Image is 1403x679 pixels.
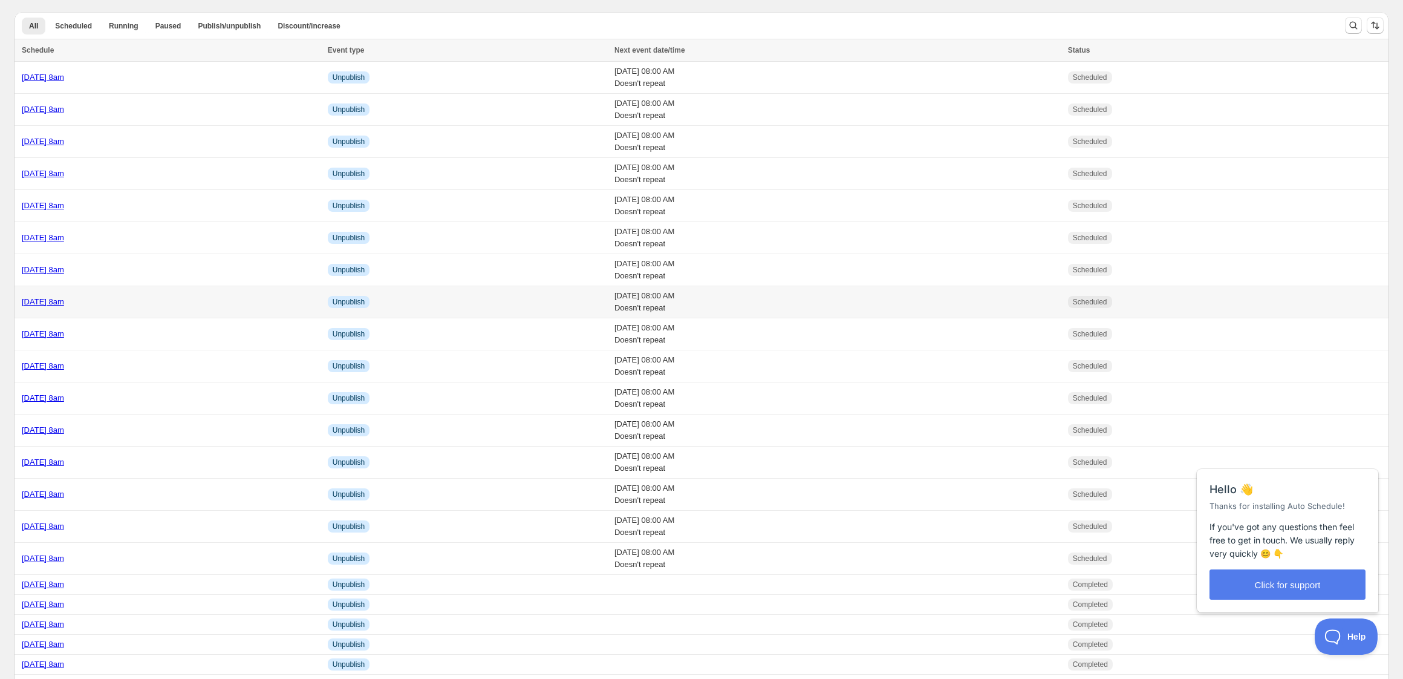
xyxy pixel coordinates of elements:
[611,222,1064,254] td: [DATE] 08:00 AM Doesn't repeat
[22,620,64,629] a: [DATE] 8am
[333,233,365,243] span: Unpublish
[22,233,64,242] a: [DATE] 8am
[1073,361,1107,371] span: Scheduled
[333,660,365,669] span: Unpublish
[198,21,261,31] span: Publish/unpublish
[611,479,1064,511] td: [DATE] 08:00 AM Doesn't repeat
[611,382,1064,415] td: [DATE] 08:00 AM Doesn't repeat
[22,297,64,306] a: [DATE] 8am
[109,21,138,31] span: Running
[1073,73,1107,82] span: Scheduled
[611,286,1064,318] td: [DATE] 08:00 AM Doesn't repeat
[333,73,365,82] span: Unpublish
[1073,265,1107,275] span: Scheduled
[333,640,365,649] span: Unpublish
[22,46,54,54] span: Schedule
[22,490,64,499] a: [DATE] 8am
[614,46,685,54] span: Next event date/time
[1073,137,1107,146] span: Scheduled
[333,329,365,339] span: Unpublish
[1073,620,1108,629] span: Completed
[333,425,365,435] span: Unpublish
[1073,105,1107,114] span: Scheduled
[1073,425,1107,435] span: Scheduled
[333,580,365,589] span: Unpublish
[333,169,365,179] span: Unpublish
[333,297,365,307] span: Unpublish
[22,265,64,274] a: [DATE] 8am
[611,126,1064,158] td: [DATE] 08:00 AM Doesn't repeat
[22,105,64,114] a: [DATE] 8am
[333,490,365,499] span: Unpublish
[22,458,64,467] a: [DATE] 8am
[22,201,64,210] a: [DATE] 8am
[1073,580,1108,589] span: Completed
[22,554,64,563] a: [DATE] 8am
[611,158,1064,190] td: [DATE] 08:00 AM Doesn't repeat
[611,415,1064,447] td: [DATE] 08:00 AM Doesn't repeat
[611,543,1064,575] td: [DATE] 08:00 AM Doesn't repeat
[29,21,38,31] span: All
[22,169,64,178] a: [DATE] 8am
[1073,458,1107,467] span: Scheduled
[22,600,64,609] a: [DATE] 8am
[333,201,365,211] span: Unpublish
[1073,640,1108,649] span: Completed
[1191,439,1385,618] iframe: Help Scout Beacon - Messages and Notifications
[22,580,64,589] a: [DATE] 8am
[611,94,1064,126] td: [DATE] 08:00 AM Doesn't repeat
[22,361,64,370] a: [DATE] 8am
[155,21,181,31] span: Paused
[333,458,365,467] span: Unpublish
[611,447,1064,479] td: [DATE] 08:00 AM Doesn't repeat
[1073,297,1107,307] span: Scheduled
[333,620,365,629] span: Unpublish
[1073,329,1107,339] span: Scheduled
[1073,554,1107,563] span: Scheduled
[333,265,365,275] span: Unpublish
[1073,660,1108,669] span: Completed
[328,46,365,54] span: Event type
[611,318,1064,350] td: [DATE] 08:00 AM Doesn't repeat
[22,73,64,82] a: [DATE] 8am
[333,393,365,403] span: Unpublish
[55,21,92,31] span: Scheduled
[611,350,1064,382] td: [DATE] 08:00 AM Doesn't repeat
[1073,393,1107,403] span: Scheduled
[333,105,365,114] span: Unpublish
[333,600,365,609] span: Unpublish
[22,137,64,146] a: [DATE] 8am
[1345,17,1362,34] button: Search and filter results
[1073,490,1107,499] span: Scheduled
[611,511,1064,543] td: [DATE] 08:00 AM Doesn't repeat
[22,393,64,402] a: [DATE] 8am
[333,554,365,563] span: Unpublish
[333,361,365,371] span: Unpublish
[333,522,365,531] span: Unpublish
[611,62,1064,94] td: [DATE] 08:00 AM Doesn't repeat
[1068,46,1090,54] span: Status
[22,522,64,531] a: [DATE] 8am
[278,21,340,31] span: Discount/increase
[1073,522,1107,531] span: Scheduled
[22,660,64,669] a: [DATE] 8am
[22,329,64,338] a: [DATE] 8am
[1073,201,1107,211] span: Scheduled
[22,425,64,435] a: [DATE] 8am
[1073,600,1108,609] span: Completed
[611,254,1064,286] td: [DATE] 08:00 AM Doesn't repeat
[1073,233,1107,243] span: Scheduled
[333,137,365,146] span: Unpublish
[1073,169,1107,179] span: Scheduled
[22,640,64,649] a: [DATE] 8am
[1367,17,1384,34] button: Sort the results
[1315,618,1379,655] iframe: Help Scout Beacon - Open
[611,190,1064,222] td: [DATE] 08:00 AM Doesn't repeat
